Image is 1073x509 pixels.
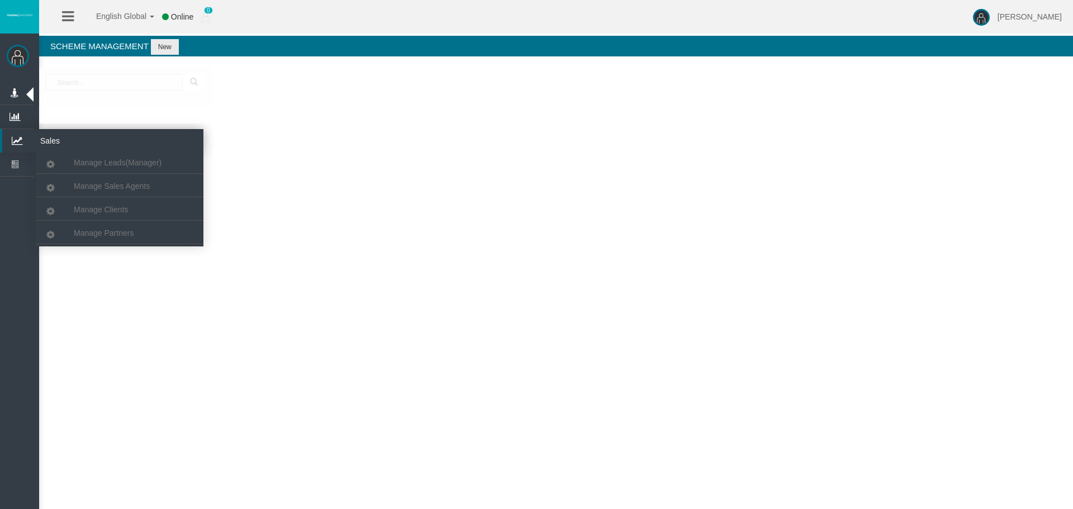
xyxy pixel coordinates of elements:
span: Manage Partners [74,229,134,237]
span: Manage Sales Agents [74,182,150,191]
a: Manage Clients [36,199,203,220]
span: English Global [82,12,146,21]
button: New [151,39,179,55]
span: Manage Leads(Manager) [74,158,162,167]
span: Manage Clients [74,205,128,214]
span: [PERSON_NAME] [998,12,1062,21]
span: Scheme Management [50,41,149,51]
img: user-image [973,9,990,26]
span: 0 [204,7,213,14]
span: Online [171,12,193,21]
img: user_small.png [201,12,210,23]
a: Manage Partners [36,223,203,243]
img: logo.svg [6,13,34,17]
span: Sales [32,129,141,153]
a: Manage Sales Agents [36,176,203,196]
a: Sales [2,129,203,153]
a: Manage Leads(Manager) [36,153,203,173]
